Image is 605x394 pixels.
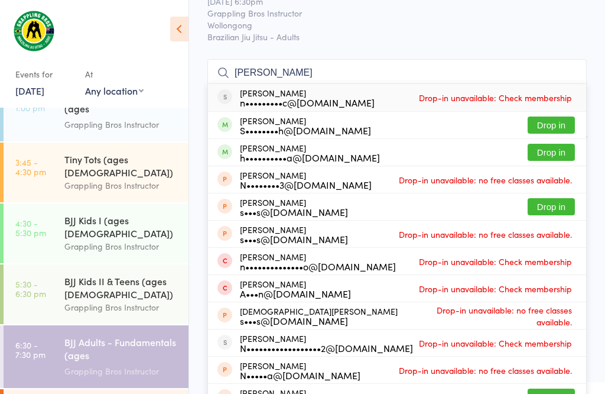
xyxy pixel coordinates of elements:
[4,79,188,141] a: 12:00 -1:00 pmBJJ Adults - All Levels (ages [DEMOGRAPHIC_DATA]+)Grappling Bros Instructor
[240,343,413,353] div: N••••••••••••••••••2@[DOMAIN_NAME]
[64,364,178,378] div: Grappling Bros Instructor
[396,225,575,243] span: Drop-in unavailable: no free classes available.
[416,280,575,298] span: Drop-in unavailable: Check membership
[85,64,144,84] div: At
[528,144,575,161] button: Drop in
[240,180,372,189] div: N••••••••3@[DOMAIN_NAME]
[240,261,396,271] div: n••••••••••••••o@[DOMAIN_NAME]
[240,361,360,380] div: [PERSON_NAME]
[240,370,360,380] div: N•••••a@[DOMAIN_NAME]
[207,7,568,19] span: Grappling Bros Instructor
[240,316,398,325] div: s•••s@[DOMAIN_NAME]
[240,170,372,189] div: [PERSON_NAME]
[240,225,348,244] div: [PERSON_NAME]
[64,301,178,314] div: Grappling Bros Instructor
[12,9,56,53] img: Grappling Bros Wollongong
[240,198,348,217] div: [PERSON_NAME]
[240,234,348,244] div: s•••s@[DOMAIN_NAME]
[528,117,575,134] button: Drop in
[528,198,575,215] button: Drop in
[398,301,575,331] span: Drop-in unavailable: no free classes available.
[15,218,46,237] time: 4:30 - 5:30 pm
[416,89,575,106] span: Drop-in unavailable: Check membership
[240,98,375,107] div: n•••••••••c@[DOMAIN_NAME]
[64,240,178,253] div: Grappling Bros Instructor
[64,335,178,364] div: BJJ Adults - Fundamentals (ages [DEMOGRAPHIC_DATA]+)
[15,84,44,97] a: [DATE]
[240,334,413,353] div: [PERSON_NAME]
[396,361,575,379] span: Drop-in unavailable: no free classes available.
[15,340,45,359] time: 6:30 - 7:30 pm
[15,64,73,84] div: Events for
[240,252,396,271] div: [PERSON_NAME]
[85,84,144,97] div: Any location
[240,125,371,135] div: S••••••••h@[DOMAIN_NAME]
[240,207,348,217] div: s•••s@[DOMAIN_NAME]
[207,31,587,43] span: Brazilian Jiu Jitsu - Adults
[4,264,188,324] a: 5:30 -6:30 pmBJJ Kids II & Teens (ages [DEMOGRAPHIC_DATA])Grappling Bros Instructor
[240,279,351,298] div: [PERSON_NAME]
[240,289,351,298] div: A•••n@[DOMAIN_NAME]
[64,214,178,240] div: BJJ Kids I (ages [DEMOGRAPHIC_DATA])
[240,306,398,325] div: [DEMOGRAPHIC_DATA][PERSON_NAME]
[15,157,46,176] time: 3:45 - 4:30 pm
[240,153,380,162] div: h••••••••••a@[DOMAIN_NAME]
[64,153,178,179] div: Tiny Tots (ages [DEMOGRAPHIC_DATA])
[416,253,575,270] span: Drop-in unavailable: Check membership
[64,179,178,192] div: Grappling Bros Instructor
[207,59,587,86] input: Search
[416,334,575,352] span: Drop-in unavailable: Check membership
[396,171,575,189] span: Drop-in unavailable: no free classes available.
[4,143,188,202] a: 3:45 -4:30 pmTiny Tots (ages [DEMOGRAPHIC_DATA])Grappling Bros Instructor
[64,274,178,301] div: BJJ Kids II & Teens (ages [DEMOGRAPHIC_DATA])
[4,325,188,388] a: 6:30 -7:30 pmBJJ Adults - Fundamentals (ages [DEMOGRAPHIC_DATA]+)Grappling Bros Instructor
[240,88,375,107] div: [PERSON_NAME]
[4,204,188,263] a: 4:30 -5:30 pmBJJ Kids I (ages [DEMOGRAPHIC_DATA])Grappling Bros Instructor
[15,279,46,298] time: 5:30 - 6:30 pm
[207,19,568,31] span: Wollongong
[240,116,371,135] div: [PERSON_NAME]
[64,118,178,131] div: Grappling Bros Instructor
[240,143,380,162] div: [PERSON_NAME]
[15,93,45,112] time: 12:00 - 1:00 pm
